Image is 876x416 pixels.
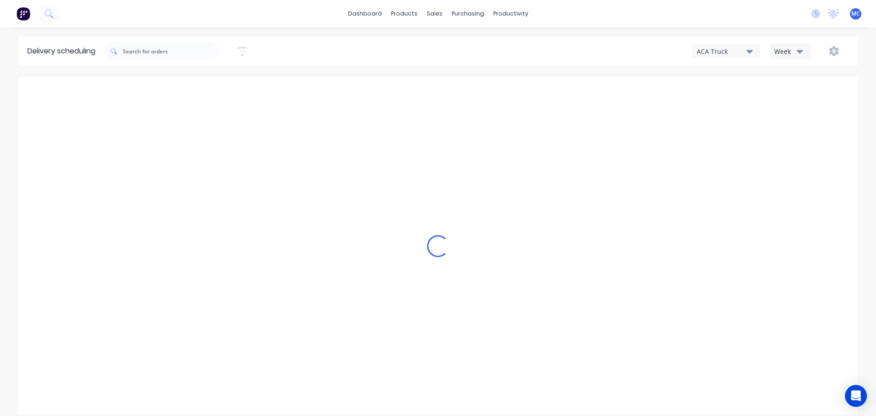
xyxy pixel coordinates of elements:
span: MC [851,10,860,18]
input: Search for orders [123,42,219,60]
div: Open Intercom Messenger [845,385,867,407]
div: ACA Truck [697,47,746,56]
a: dashboard [344,7,386,21]
div: products [386,7,422,21]
div: Delivery scheduling [18,37,104,66]
img: Factory [16,7,30,21]
button: Week [769,43,810,59]
div: productivity [489,7,533,21]
div: Week [774,47,801,56]
div: sales [422,7,447,21]
button: ACA Truck [692,44,760,58]
div: purchasing [447,7,489,21]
